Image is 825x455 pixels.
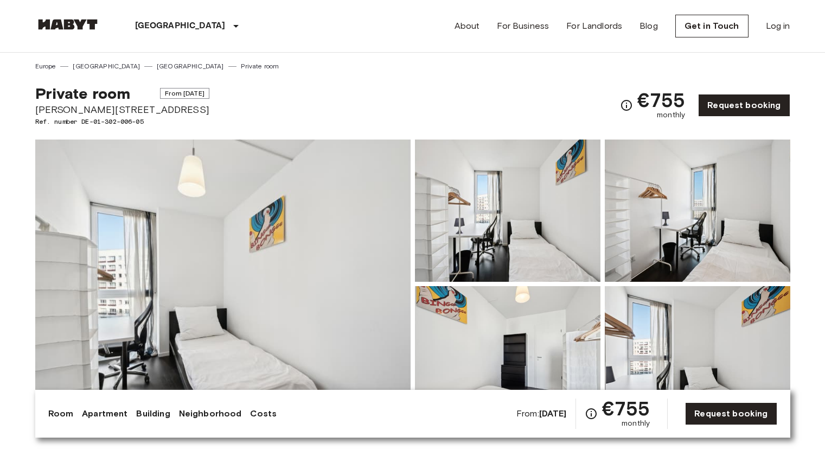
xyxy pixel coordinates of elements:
a: Building [136,407,170,420]
svg: Check cost overview for full price breakdown. Please note that discounts apply to new joiners onl... [585,407,598,420]
a: Private room [241,61,279,71]
a: [GEOGRAPHIC_DATA] [73,61,140,71]
span: From: [516,408,567,420]
img: Picture of unit DE-01-302-006-05 [605,140,790,282]
svg: Check cost overview for full price breakdown. Please note that discounts apply to new joiners onl... [620,99,633,112]
a: Apartment [82,407,127,420]
a: Neighborhood [179,407,242,420]
a: [GEOGRAPHIC_DATA] [157,61,224,71]
span: Ref. number DE-01-302-006-05 [35,117,209,127]
img: Picture of unit DE-01-302-006-05 [415,140,600,282]
a: Log in [766,20,790,33]
b: [DATE] [539,408,567,419]
span: [PERSON_NAME][STREET_ADDRESS] [35,103,209,117]
a: Get in Touch [675,15,749,37]
img: Marketing picture of unit DE-01-302-006-05 [35,140,411,428]
a: Request booking [698,94,790,117]
span: €755 [602,399,650,418]
span: monthly [657,110,685,121]
span: monthly [622,418,650,429]
a: For Landlords [566,20,622,33]
span: €755 [637,90,686,110]
p: [GEOGRAPHIC_DATA] [135,20,226,33]
span: Private room [35,84,131,103]
a: Request booking [685,402,777,425]
span: From [DATE] [160,88,209,99]
a: Room [48,407,74,420]
a: For Business [497,20,549,33]
img: Habyt [35,19,100,30]
a: Costs [250,407,277,420]
a: Europe [35,61,56,71]
img: Picture of unit DE-01-302-006-05 [415,286,600,428]
a: About [455,20,480,33]
img: Picture of unit DE-01-302-006-05 [605,286,790,428]
a: Blog [639,20,658,33]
